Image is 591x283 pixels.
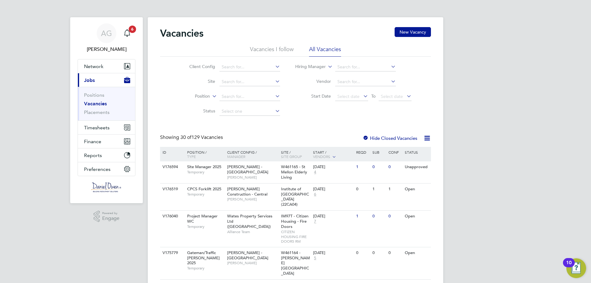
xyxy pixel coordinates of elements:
div: Client Config / [226,147,279,162]
a: Powered byEngage [94,211,120,222]
label: Hide Closed Vacancies [363,135,417,141]
span: [PERSON_NAME] - [GEOGRAPHIC_DATA] [227,164,268,175]
span: Site Group [281,154,302,159]
span: Engage [102,216,119,221]
span: [PERSON_NAME] - [GEOGRAPHIC_DATA] [227,250,268,261]
button: Jobs [78,73,135,87]
div: Start / [312,147,355,162]
span: Network [84,63,103,69]
div: 1 [355,161,371,173]
div: 1 [355,211,371,222]
span: To [369,92,377,100]
span: Preferences [84,166,111,172]
button: Reports [78,148,135,162]
button: Timesheets [78,121,135,134]
div: V176040 [161,211,183,222]
div: [DATE] [313,214,353,219]
span: Select date [337,94,360,99]
a: AG[PERSON_NAME] [78,23,135,53]
input: Search for... [335,63,396,71]
div: Conf [387,147,403,157]
span: 7 [313,219,317,224]
div: Site / [279,147,312,162]
div: 1 [371,184,387,195]
span: Finance [84,139,101,144]
span: [PERSON_NAME] [227,261,278,265]
li: Vacancies I follow [250,46,294,57]
span: AG [101,29,112,37]
div: 0 [371,211,387,222]
button: Preferences [78,162,135,176]
label: Start Date [295,93,331,99]
span: Jobs [84,77,95,83]
span: 6 [313,192,317,197]
a: Placements [84,109,110,115]
label: Site [180,79,215,84]
div: [DATE] [313,164,353,170]
label: Status [180,108,215,114]
span: Type [187,154,196,159]
span: Reports [84,152,102,158]
input: Search for... [219,92,280,101]
div: Unapproved [403,161,430,173]
span: Amy Garcia [78,46,135,53]
div: ID [161,147,183,157]
div: Sub [371,147,387,157]
li: All Vacancies [309,46,341,57]
span: Temporary [187,266,224,271]
span: W461164 - [PERSON_NAME][GEOGRAPHIC_DATA] [281,250,310,276]
span: Site Manager 2025 [187,164,221,169]
span: 6 [129,26,136,33]
a: Positions [84,92,104,98]
button: New Vacancy [395,27,431,37]
div: 0 [387,247,403,259]
div: 0 [387,211,403,222]
a: Vacancies [84,101,107,107]
div: 0 [387,161,403,173]
div: V176594 [161,161,183,173]
div: 0 [355,247,371,259]
input: Search for... [335,78,396,86]
label: Hiring Manager [290,64,326,70]
span: Wates Property Services Ltd ([GEOGRAPHIC_DATA]) [227,213,272,229]
div: Status [403,147,430,157]
span: 129 Vacancies [180,134,223,140]
span: Temporary [187,170,224,175]
button: Finance [78,135,135,148]
div: Open [403,211,430,222]
div: Position / [183,147,226,162]
div: 1 [387,184,403,195]
span: Project Manager WC [187,213,218,224]
img: danielowen-logo-retina.png [91,182,122,192]
span: Timesheets [84,125,110,131]
span: W461165 - St Mellon Elderly Living [281,164,307,180]
span: Gateman/Traffic [PERSON_NAME] 2025 [187,250,220,266]
div: V176519 [161,184,183,195]
h2: Vacancies [160,27,203,39]
span: 30 of [180,134,191,140]
div: Jobs [78,87,135,120]
div: 10 [566,263,572,271]
span: Manager [227,154,245,159]
span: Alliance Team [227,229,278,234]
span: [PERSON_NAME] [227,197,278,202]
label: Position [175,93,210,99]
nav: Main navigation [70,17,143,203]
div: [DATE] [313,187,353,192]
span: IM97T - Citizen Housing - Fire Doors [281,213,308,229]
button: Open Resource Center, 10 new notifications [566,258,586,278]
span: Temporary [187,192,224,197]
span: Vendors [313,154,330,159]
span: CPCS Forklift 2025 [187,186,221,192]
div: 0 [355,184,371,195]
span: [PERSON_NAME] [227,175,278,180]
div: Open [403,247,430,259]
label: Client Config [180,64,215,69]
span: Temporary [187,224,224,229]
input: Search for... [219,63,280,71]
div: Open [403,184,430,195]
div: 0 [371,247,387,259]
div: Showing [160,134,224,141]
span: 4 [313,170,317,175]
span: Institute of [GEOGRAPHIC_DATA] (22CA04) [281,186,309,207]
